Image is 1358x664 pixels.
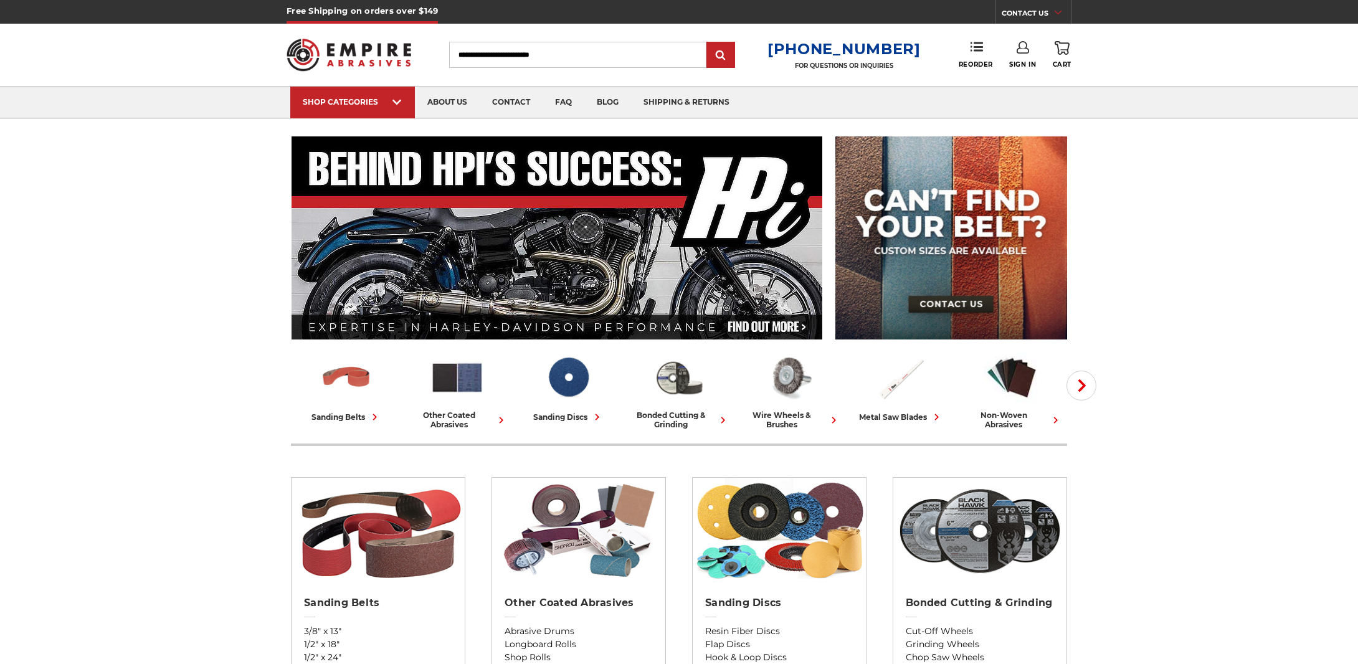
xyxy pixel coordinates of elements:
[631,87,742,118] a: shipping & returns
[850,351,951,424] a: metal saw blades
[1009,60,1036,69] span: Sign In
[287,31,411,79] img: Empire Abrasives
[835,136,1067,339] img: promo banner for custom belts.
[407,410,508,429] div: other coated abrasives
[584,87,631,118] a: blog
[906,597,1054,609] h2: Bonded Cutting & Grinding
[705,625,853,638] a: Resin Fiber Discs
[705,638,853,651] a: Flap Discs
[303,97,402,107] div: SHOP CATEGORIES
[959,60,993,69] span: Reorder
[961,410,1062,429] div: non-woven abrasives
[629,351,729,429] a: bonded cutting & grinding
[304,597,452,609] h2: Sanding Belts
[541,351,596,404] img: Sanding Discs
[304,638,452,651] a: 1/2" x 18"
[767,40,921,58] a: [PHONE_NUMBER]
[1053,41,1071,69] a: Cart
[984,351,1039,404] img: Non-woven Abrasives
[762,351,817,404] img: Wire Wheels & Brushes
[739,351,840,429] a: wire wheels & brushes
[1002,6,1071,24] a: CONTACT US
[311,410,381,424] div: sanding belts
[906,638,1054,651] a: Grinding Wheels
[407,351,508,429] a: other coated abrasives
[292,478,465,584] img: Sanding Belts
[505,638,653,651] a: Longboard Rolls
[652,351,706,404] img: Bonded Cutting & Grinding
[430,351,485,404] img: Other Coated Abrasives
[873,351,928,404] img: Metal Saw Blades
[705,597,853,609] h2: Sanding Discs
[1066,371,1096,401] button: Next
[304,625,452,638] a: 3/8" x 13"
[415,87,480,118] a: about us
[629,410,729,429] div: bonded cutting & grinding
[505,597,653,609] h2: Other Coated Abrasives
[959,41,993,68] a: Reorder
[543,87,584,118] a: faq
[292,136,823,339] img: Banner for an interview featuring Horsepower Inc who makes Harley performance upgrades featured o...
[859,410,943,424] div: metal saw blades
[505,651,653,664] a: Shop Rolls
[319,351,374,404] img: Sanding Belts
[705,651,853,664] a: Hook & Loop Discs
[739,410,840,429] div: wire wheels & brushes
[518,351,619,424] a: sanding discs
[893,478,1066,584] img: Bonded Cutting & Grinding
[1053,60,1071,69] span: Cart
[492,478,665,584] img: Other Coated Abrasives
[304,651,452,664] a: 1/2" x 24"
[693,478,866,584] img: Sanding Discs
[505,625,653,638] a: Abrasive Drums
[296,351,397,424] a: sanding belts
[961,351,1062,429] a: non-woven abrasives
[906,651,1054,664] a: Chop Saw Wheels
[767,62,921,70] p: FOR QUESTIONS OR INQUIRIES
[533,410,604,424] div: sanding discs
[906,625,1054,638] a: Cut-Off Wheels
[480,87,543,118] a: contact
